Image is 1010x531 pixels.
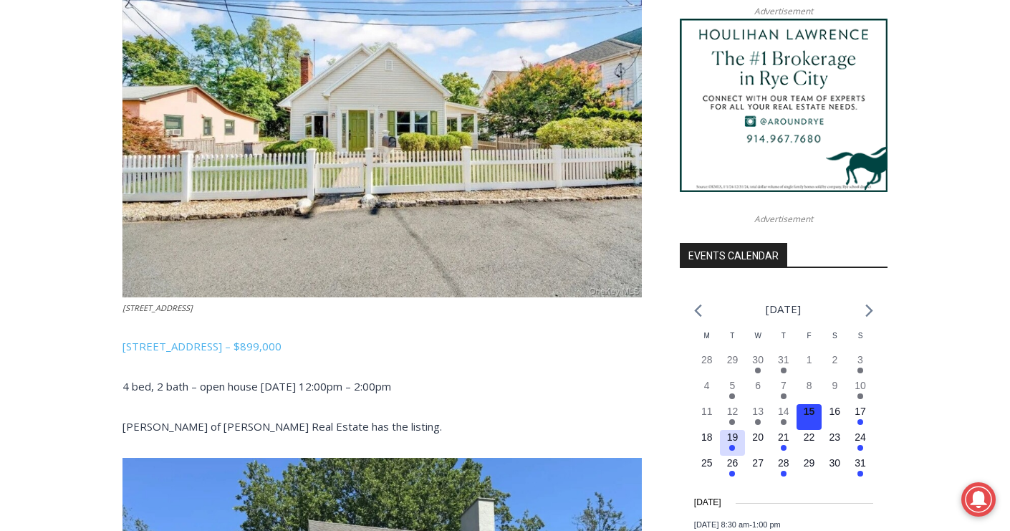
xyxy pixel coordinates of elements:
[832,332,837,340] span: S
[771,378,797,404] button: 7 Has events
[754,332,761,340] span: W
[345,139,694,178] a: Intern @ [DOMAIN_NAME]
[720,353,746,378] button: 29
[745,353,771,378] button: 30 Has events
[727,457,739,469] time: 26
[425,4,517,65] a: Book [PERSON_NAME]'s Good Humor for Your Event
[847,430,873,456] button: 24 Has events
[694,456,720,482] button: 25
[857,419,863,425] em: Has events
[704,380,710,391] time: 4
[822,330,847,353] div: Saturday
[778,431,789,443] time: 21
[797,404,822,430] button: 15
[857,445,863,451] em: Has events
[797,430,822,456] button: 22
[807,354,812,365] time: 1
[755,380,761,391] time: 6
[720,378,746,404] button: 5 Has events
[694,496,721,510] time: [DATE]
[694,330,720,353] div: Monday
[122,302,642,315] figcaption: [STREET_ADDRESS]
[781,393,787,399] em: Has events
[727,406,739,417] time: 12
[745,330,771,353] div: Wednesday
[822,378,847,404] button: 9
[701,431,713,443] time: 18
[855,431,866,443] time: 24
[797,330,822,353] div: Friday
[727,354,739,365] time: 29
[771,456,797,482] button: 28 Has events
[797,456,822,482] button: 29
[857,368,863,373] em: Has events
[701,354,713,365] time: 28
[752,520,781,528] span: 1:00 pm
[680,243,787,267] h2: Events Calendar
[797,353,822,378] button: 1
[781,419,787,425] em: Has events
[771,404,797,430] button: 14 Has events
[740,212,827,226] span: Advertisement
[857,471,863,477] em: Has events
[1,144,144,178] a: Open Tues. - Sun. [PHONE_NUMBER]
[740,4,827,18] span: Advertisement
[755,419,761,425] em: Has events
[701,406,713,417] time: 11
[730,332,734,340] span: T
[771,353,797,378] button: 31 Has events
[771,430,797,456] button: 21 Has events
[720,456,746,482] button: 26 Has events
[694,378,720,404] button: 4
[752,431,764,443] time: 20
[778,457,789,469] time: 28
[745,378,771,404] button: 6
[701,457,713,469] time: 25
[858,332,863,340] span: S
[745,404,771,430] button: 13 Has events
[694,404,720,430] button: 11
[362,1,677,139] div: "We would have speakers with experience in local journalism speak to us about their experiences a...
[729,471,735,477] em: Has events
[147,90,203,171] div: "...watching a master [PERSON_NAME] chef prepare an omakase meal is fascinating dinner theater an...
[94,26,354,39] div: No Generators on Trucks so No Noise or Pollution
[122,379,391,393] span: 4 bed, 2 bath – open house [DATE] 12:00pm – 2:00pm
[745,456,771,482] button: 27
[771,330,797,353] div: Thursday
[720,430,746,456] button: 19 Has events
[781,332,786,340] span: T
[847,353,873,378] button: 3 Has events
[694,520,749,528] span: [DATE] 8:30 am
[778,354,789,365] time: 31
[804,431,815,443] time: 22
[865,304,873,317] a: Next month
[730,380,736,391] time: 5
[797,378,822,404] button: 8
[781,445,787,451] em: Has events
[781,380,787,391] time: 7
[694,520,781,528] time: -
[752,354,764,365] time: 30
[778,406,789,417] time: 14
[755,368,761,373] em: Has events
[680,19,888,192] img: Houlihan Lawrence The #1 Brokerage in Rye City
[122,419,442,434] span: [PERSON_NAME] of [PERSON_NAME] Real Estate has the listing.
[857,354,863,365] time: 3
[855,380,866,391] time: 10
[694,353,720,378] button: 28
[847,330,873,353] div: Sunday
[857,393,863,399] em: Has events
[822,353,847,378] button: 2
[781,368,787,373] em: Has events
[122,339,282,353] span: [STREET_ADDRESS] – $899,000
[720,330,746,353] div: Tuesday
[829,431,841,443] time: 23
[822,430,847,456] button: 23
[694,304,702,317] a: Previous month
[4,148,140,202] span: Open Tues. - Sun. [PHONE_NUMBER]
[745,430,771,456] button: 20
[694,430,720,456] button: 18
[847,404,873,430] button: 17 Has events
[704,332,710,340] span: M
